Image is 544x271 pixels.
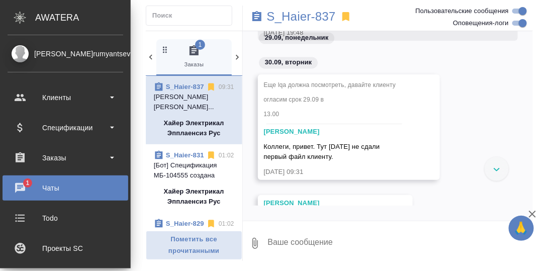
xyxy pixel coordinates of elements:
[154,187,234,207] p: Хайер Электрикал Эпплаенсиз Рус
[154,92,234,112] p: [PERSON_NAME] [PERSON_NAME]...
[160,45,170,54] svg: Зажми и перетащи, чтобы поменять порядок вкладок
[267,12,336,22] a: S_Haier-837
[146,231,242,260] button: Пометить все прочитанными
[264,198,378,208] div: [PERSON_NAME]
[166,83,204,91] a: S_Haier-837
[154,229,234,249] p: [Бот] Спецификация МБ-104555 создана
[3,175,128,201] a: 1Чаты
[206,219,216,229] svg: Отписаться
[152,9,232,23] input: Поиск
[20,178,35,188] span: 1
[219,219,234,229] p: 01:02
[8,241,123,256] div: Проекты SC
[8,211,123,226] div: Todo
[146,76,242,144] div: S_Haier-83709:31[PERSON_NAME] [PERSON_NAME]...Хайер Электрикал Эпплаенсиз Рус
[8,150,123,165] div: Заказы
[3,206,128,231] a: Todo
[264,167,405,177] div: [DATE] 09:31
[8,180,123,196] div: Чаты
[265,57,312,67] p: 30.09, вторник
[513,218,530,239] span: 🙏
[265,33,329,43] p: 29.09, понедельник
[160,45,228,69] span: Заказы
[3,236,128,261] a: Проекты SC
[8,90,123,105] div: Клиенты
[219,150,234,160] p: 01:02
[146,144,242,213] div: S_Haier-83101:02[Бот] Спецификация МБ-104555 созданаХайер Электрикал Эпплаенсиз Рус
[166,220,204,227] a: S_Haier-829
[8,48,123,59] div: [PERSON_NAME]rumyantseva
[35,8,131,28] div: AWATERA
[453,18,509,28] span: Оповещения-логи
[166,151,204,159] a: S_Haier-831
[195,40,205,50] span: 1
[151,234,237,257] span: Пометить все прочитанными
[154,160,234,180] p: [Бот] Спецификация МБ-104555 создана
[219,82,234,92] p: 09:31
[415,6,509,16] span: Пользовательские сообщения
[264,143,382,160] span: Коллеги, привет. Тут [DATE] не сдали первый файл клиенту.
[264,81,398,118] span: Еще lqa должна посмотреть, давайте клиенту огласим срок 29.09 в 13.00
[8,120,123,135] div: Спецификации
[264,127,405,137] div: [PERSON_NAME]
[509,216,534,241] button: 🙏
[154,118,234,138] p: Хайер Электрикал Эпплаенсиз Рус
